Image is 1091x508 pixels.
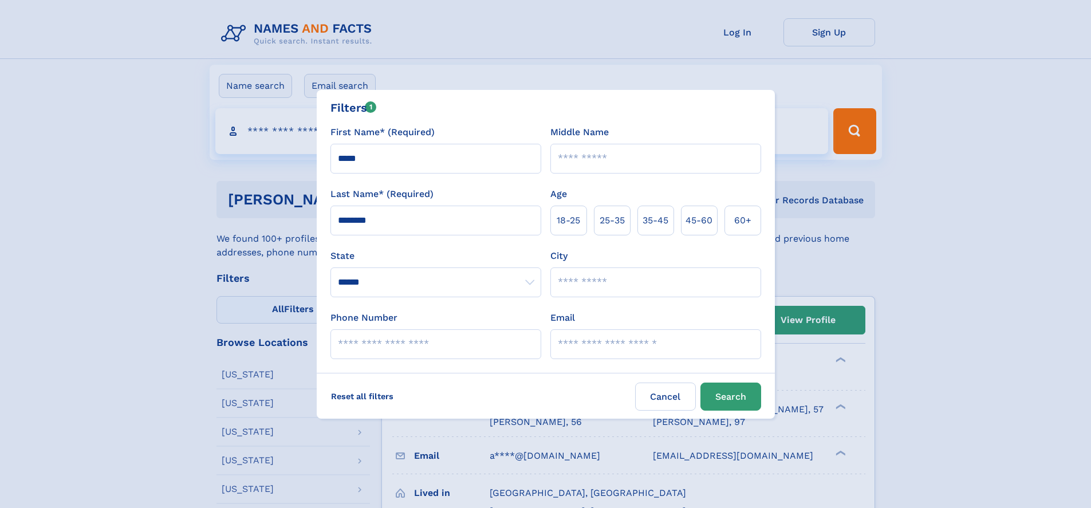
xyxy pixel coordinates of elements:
label: Email [550,311,575,325]
label: Middle Name [550,125,609,139]
label: First Name* (Required) [330,125,435,139]
span: 25‑35 [600,214,625,227]
label: City [550,249,568,263]
button: Search [700,383,761,411]
div: Filters [330,99,377,116]
span: 60+ [734,214,751,227]
label: Reset all filters [324,383,401,410]
span: 45‑60 [686,214,712,227]
label: Phone Number [330,311,397,325]
label: Cancel [635,383,696,411]
label: Age [550,187,567,201]
label: State [330,249,541,263]
span: 18‑25 [557,214,580,227]
label: Last Name* (Required) [330,187,434,201]
span: 35‑45 [643,214,668,227]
